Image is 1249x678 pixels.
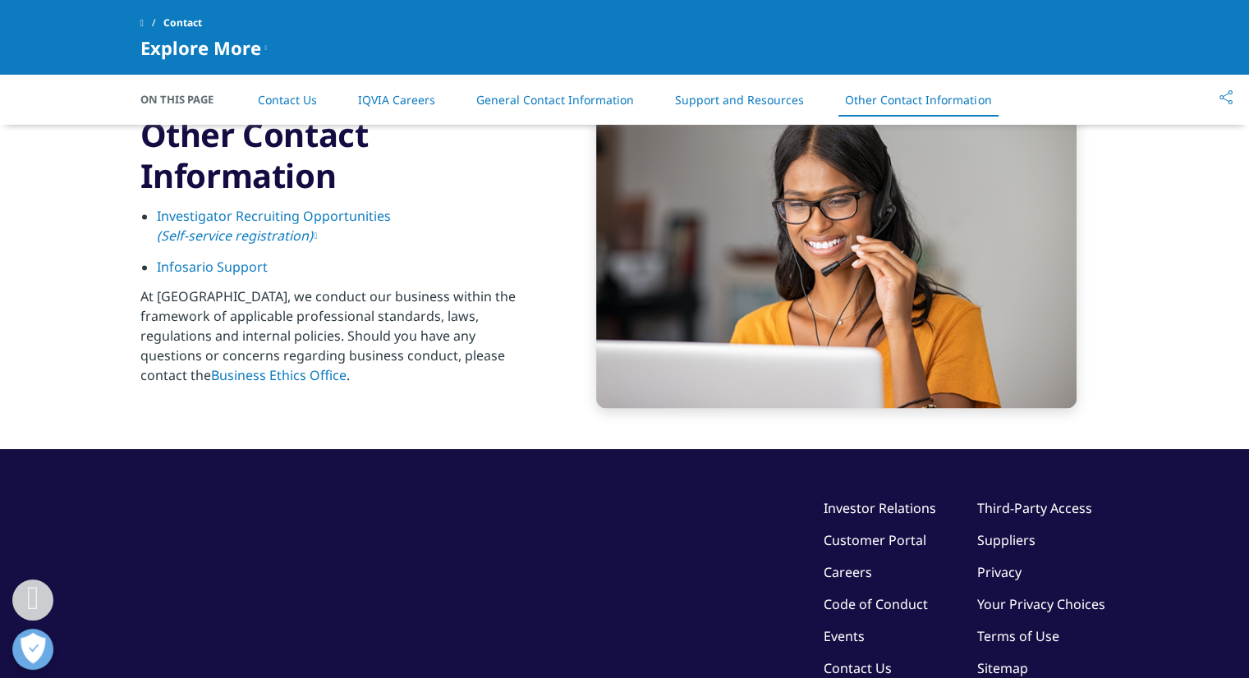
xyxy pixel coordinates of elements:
[157,207,391,245] a: Investigator Recruiting Opportunities (Self-service registration)
[977,563,1022,581] a: Privacy
[824,659,892,677] a: Contact Us
[824,531,926,549] a: Customer Portal
[163,8,202,38] span: Contact
[476,92,634,108] a: General Contact Information
[977,499,1092,517] a: Third-Party Access
[845,92,991,108] a: Other Contact Information
[12,629,53,670] button: Open Preferences
[824,499,936,517] a: Investor Relations
[824,627,865,645] a: Events
[157,258,268,276] a: Infosario Support
[824,595,928,613] a: Code of Conduct
[358,92,435,108] a: IQVIA Careers
[140,286,539,395] p: At [GEOGRAPHIC_DATA], we conduct our business within the framework of applicable professional sta...
[977,659,1028,677] a: Sitemap
[596,101,1077,408] img: Iqvia Human data science
[157,227,313,245] em: (Self-service registration)
[977,595,1109,613] a: Your Privacy Choices
[675,92,804,108] a: Support and Resources
[824,563,872,581] a: Careers
[211,366,347,384] a: Business Ethics Office
[140,38,261,57] span: Explore More
[977,531,1035,549] a: Suppliers
[140,91,231,108] span: On This Page
[140,114,539,196] h3: Other Contact Information
[258,92,317,108] a: Contact Us
[977,627,1059,645] a: Terms of Use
